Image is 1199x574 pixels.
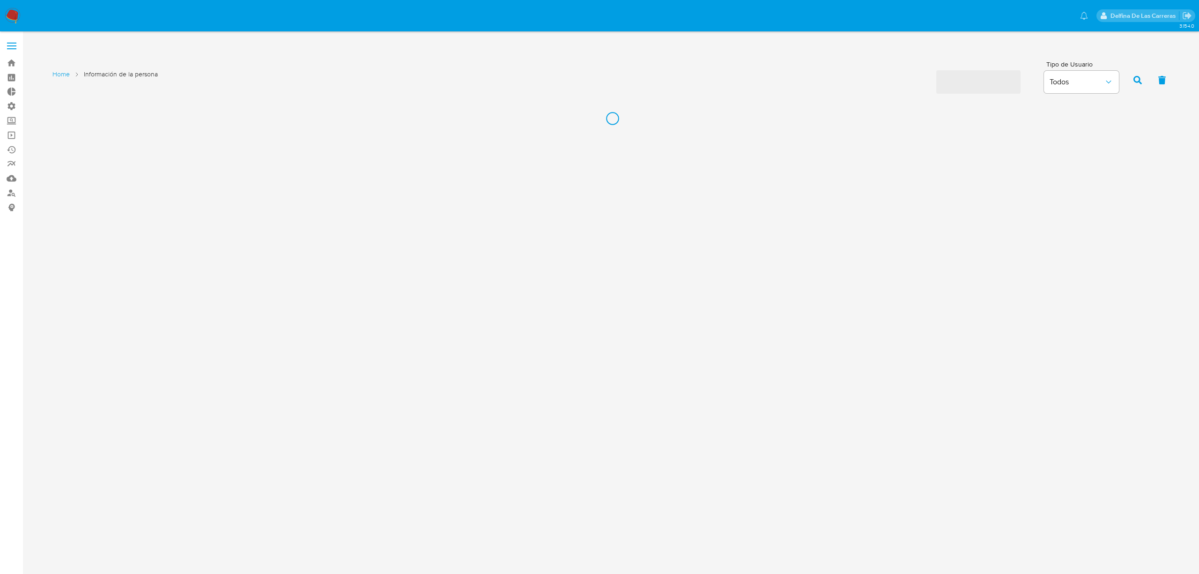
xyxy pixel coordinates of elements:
a: Notificaciones [1080,12,1088,20]
nav: List of pages [52,66,158,92]
a: Salir [1182,11,1192,21]
span: Tipo de Usuario [1046,61,1121,67]
span: Información de la persona [84,70,158,79]
p: delfina.delascarreras@mercadolibre.com [1110,11,1179,20]
a: Home [52,70,70,79]
span: ‌ [936,70,1021,94]
span: Todos [1050,77,1104,87]
button: Todos [1044,71,1119,93]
